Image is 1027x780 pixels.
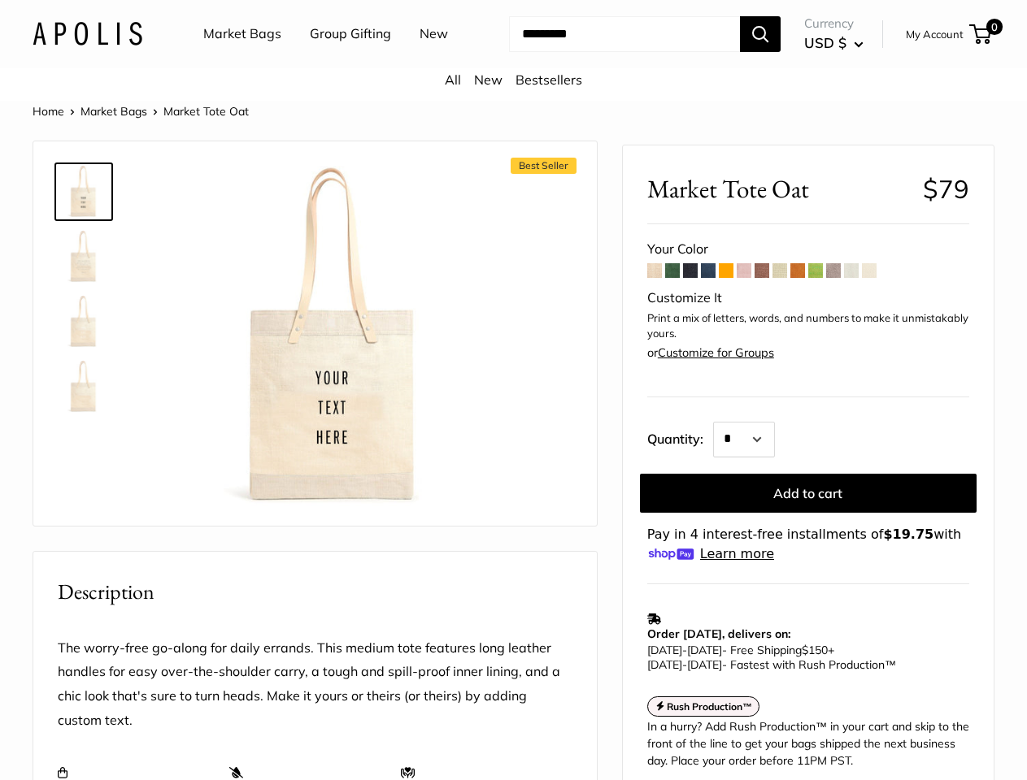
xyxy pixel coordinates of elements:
a: 0 [971,24,991,44]
div: Your Color [647,237,969,262]
button: Search [740,16,781,52]
img: Market Tote Oat [58,296,110,348]
span: [DATE] [687,657,722,672]
p: Print a mix of letters, words, and numbers to make it unmistakably yours. [647,310,969,342]
span: - Fastest with Rush Production™ [647,657,896,672]
strong: Order [DATE], delivers on: [647,626,790,641]
a: Market Tote Oat [54,162,113,221]
a: Market Tote Oat [54,227,113,286]
strong: Rush Production™ [667,700,752,713]
span: USD $ [804,34,846,51]
a: New [474,71,503,88]
iframe: Sign Up via Text for Offers [13,718,174,767]
span: [DATE] [647,657,682,672]
span: Currency [804,12,864,35]
img: Market Tote Oat [58,361,110,413]
a: All [445,71,461,88]
a: Market Bags [81,104,147,119]
div: or [647,342,774,364]
a: Market Tote Oat [54,357,113,416]
h2: Description [58,576,572,608]
a: Market Bags [203,22,281,46]
span: $79 [923,173,969,205]
div: Customize It [647,286,969,310]
p: - Free Shipping + [647,643,961,672]
a: Home [33,104,64,119]
span: $150 [802,643,828,657]
span: Best Seller [511,158,577,174]
nav: Breadcrumb [33,101,249,122]
span: Market Tote Oat [647,174,911,204]
p: The worry-free go-along for daily errands. This medium tote features long leather handles for eas... [58,636,572,734]
a: New [420,22,448,46]
button: Add to cart [640,474,977,513]
span: [DATE] [687,643,722,657]
span: Market Tote Oat [163,104,249,119]
span: [DATE] [647,643,682,657]
button: USD $ [804,30,864,56]
img: Market Tote Oat [58,166,110,218]
img: Apolis [33,22,142,45]
img: Market Tote Oat [163,166,507,509]
a: Bestsellers [516,71,582,88]
a: Group Gifting [310,22,391,46]
span: 0 [986,19,1003,35]
a: My Account [906,24,964,44]
a: Customize for Groups [658,345,774,360]
a: Market Tote Oat [54,292,113,351]
span: - [682,657,687,672]
span: - [682,643,687,657]
input: Search... [509,16,740,52]
img: Market Tote Oat [58,231,110,283]
label: Quantity: [647,417,713,457]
